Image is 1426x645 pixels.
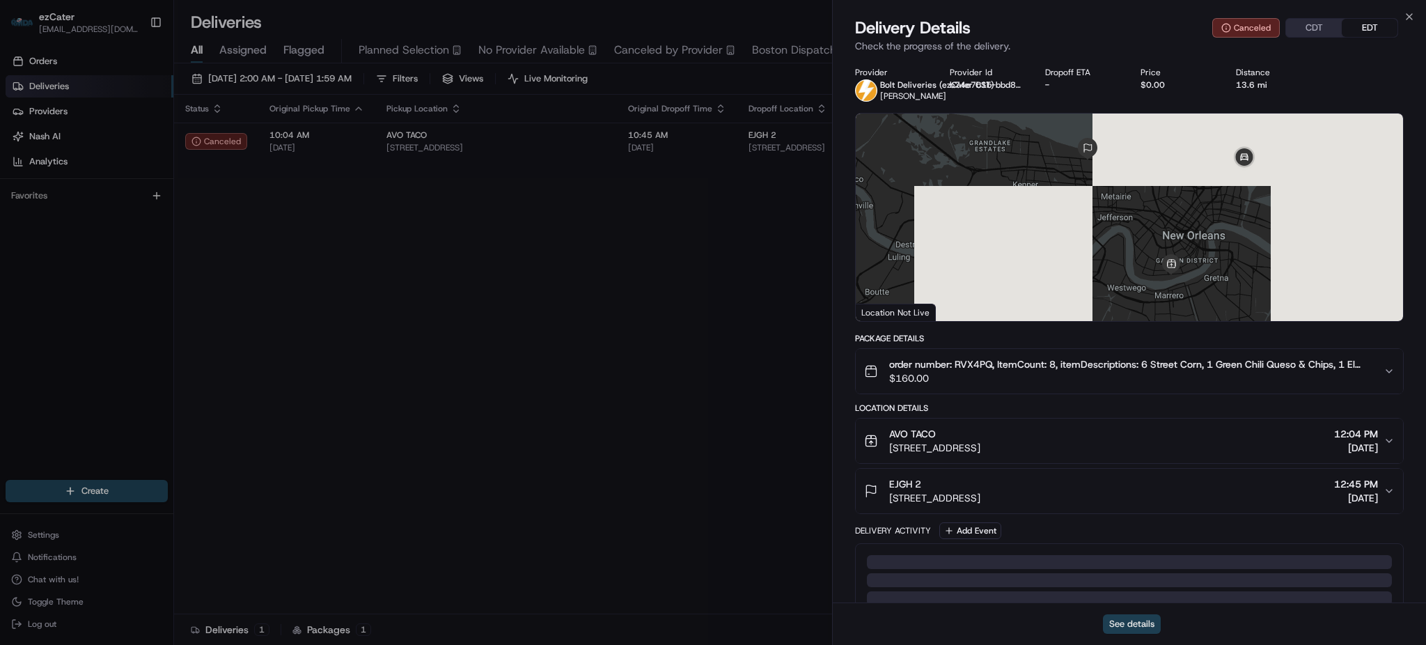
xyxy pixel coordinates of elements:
span: Knowledge Base [28,202,107,216]
div: 📗 [14,203,25,215]
div: Start new chat [47,133,228,147]
span: order number: RVX4PQ, ItemCount: 8, itemDescriptions: 6 Street Corn, 1 Green Chili Queso & Chips,... [889,357,1372,371]
div: Location Details [855,403,1404,414]
button: CDT [1286,19,1342,37]
input: Clear [36,90,230,104]
button: EDT [1342,19,1397,37]
div: Dropoff ETA [1045,67,1118,78]
div: Provider [855,67,928,78]
button: See details [1103,614,1161,634]
span: Delivery Details [855,17,971,39]
div: Provider Id [950,67,1023,78]
span: 12:04 PM [1334,427,1378,441]
a: 📗Knowledge Base [8,196,112,222]
div: Distance [1236,67,1309,78]
button: Start new chat [237,137,253,154]
a: Powered byPylon [98,235,169,247]
div: We're available if you need us! [47,147,176,158]
div: $0.00 [1141,79,1214,91]
div: 13.6 mi [1236,79,1309,91]
div: - [1045,79,1118,91]
button: order number: RVX4PQ, ItemCount: 8, itemDescriptions: 6 Street Corn, 1 Green Chili Queso & Chips,... [856,349,1403,394]
button: AVO TACO[STREET_ADDRESS]12:04 PM[DATE] [856,419,1403,463]
button: Canceled [1212,18,1280,38]
span: [DATE] [1334,441,1378,455]
img: 1736555255976-a54dd68f-1ca7-489b-9aae-adbdc363a1c4 [14,133,39,158]
span: Bolt Deliveries (ezCater CST) [880,79,994,91]
img: bolt_logo.png [855,79,877,102]
p: Welcome 👋 [14,56,253,78]
span: AVO TACO [889,427,936,441]
span: [DATE] [1334,491,1378,505]
span: [STREET_ADDRESS] [889,491,980,505]
span: Pylon [139,236,169,247]
div: Delivery Activity [855,525,931,536]
span: [PERSON_NAME] [880,91,946,102]
button: EJGH 2[STREET_ADDRESS]12:45 PM[DATE] [856,469,1403,513]
span: 12:45 PM [1334,477,1378,491]
div: Package Details [855,333,1404,344]
div: 💻 [118,203,129,215]
div: Price [1141,67,1214,78]
p: Check the progress of the delivery. [855,39,1404,53]
a: 💻API Documentation [112,196,229,222]
span: $160.00 [889,371,1372,385]
button: b74e7b1b-bbd8-f2da-3473-4f40e6cf0c83 [950,79,1023,91]
span: API Documentation [132,202,224,216]
div: Location Not Live [856,304,936,321]
span: [STREET_ADDRESS] [889,441,980,455]
img: Nash [14,14,42,42]
span: EJGH 2 [889,477,921,491]
button: Add Event [939,522,1001,539]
